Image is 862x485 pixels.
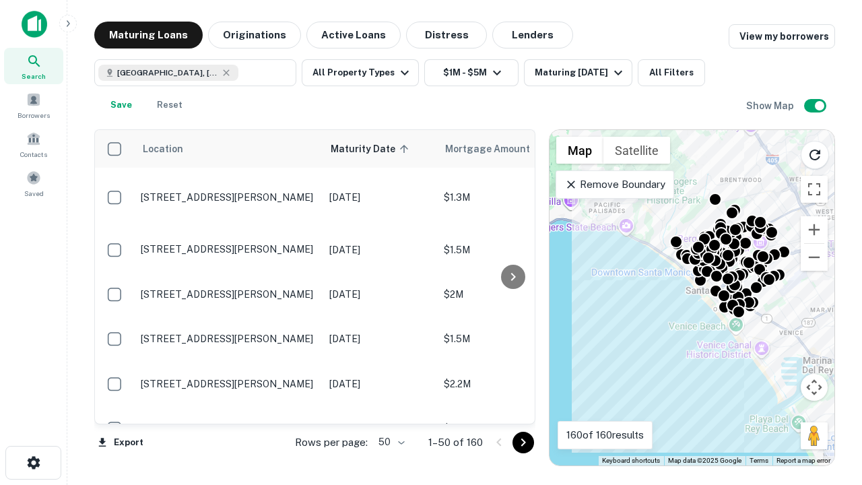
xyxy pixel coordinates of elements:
button: Active Loans [306,22,401,48]
p: $1.3M [444,421,578,436]
p: [STREET_ADDRESS][PERSON_NAME] [141,422,316,434]
button: Maturing [DATE] [524,59,632,86]
p: 1–50 of 160 [428,434,483,451]
button: Show satellite imagery [603,137,670,164]
p: [DATE] [329,421,430,436]
a: Report a map error [776,457,830,464]
button: Export [94,432,147,453]
span: Contacts [20,149,47,160]
p: [STREET_ADDRESS][PERSON_NAME] [141,333,316,345]
a: View my borrowers [729,24,835,48]
h6: Show Map [746,98,796,113]
button: Originations [208,22,301,48]
p: [DATE] [329,287,430,302]
button: Save your search to get updates of matches that match your search criteria. [100,92,143,119]
span: Saved [24,188,44,199]
button: Reload search area [801,141,829,169]
iframe: Chat Widget [795,377,862,442]
p: [STREET_ADDRESS][PERSON_NAME] [141,191,316,203]
button: Distress [406,22,487,48]
button: Lenders [492,22,573,48]
p: $2M [444,287,578,302]
p: [STREET_ADDRESS][PERSON_NAME] [141,243,316,255]
p: [DATE] [329,377,430,391]
div: Maturing [DATE] [535,65,626,81]
th: Location [134,130,323,168]
th: Maturity Date [323,130,437,168]
span: Maturity Date [331,141,413,157]
button: Zoom in [801,216,828,243]
button: Show street map [556,137,603,164]
span: [GEOGRAPHIC_DATA], [GEOGRAPHIC_DATA], [GEOGRAPHIC_DATA] [117,67,218,79]
a: Borrowers [4,87,63,123]
a: Contacts [4,126,63,162]
p: [STREET_ADDRESS][PERSON_NAME] [141,378,316,390]
button: All Filters [638,59,705,86]
p: [DATE] [329,243,430,257]
button: Reset [148,92,191,119]
p: 160 of 160 results [566,427,644,443]
span: Map data ©2025 Google [668,457,741,464]
img: capitalize-icon.png [22,11,47,38]
button: All Property Types [302,59,419,86]
button: Keyboard shortcuts [602,456,660,465]
img: Google [553,448,597,465]
p: [DATE] [329,331,430,346]
a: Saved [4,165,63,201]
p: $2.2M [444,377,578,391]
p: [STREET_ADDRESS][PERSON_NAME] [141,288,316,300]
a: Terms (opens in new tab) [750,457,768,464]
p: Rows per page: [295,434,368,451]
a: Open this area in Google Maps (opens a new window) [553,448,597,465]
p: $1.5M [444,331,578,346]
span: Location [142,141,183,157]
p: $1.3M [444,190,578,205]
button: Maturing Loans [94,22,203,48]
button: Toggle fullscreen view [801,176,828,203]
a: Search [4,48,63,84]
span: Borrowers [18,110,50,121]
button: $1M - $5M [424,59,519,86]
p: $1.5M [444,243,578,257]
button: Map camera controls [801,374,828,401]
button: Go to next page [512,432,534,453]
span: Search [22,71,46,82]
div: 0 0 [550,130,834,465]
div: 50 [373,432,407,452]
button: Zoom out [801,244,828,271]
th: Mortgage Amount [437,130,585,168]
p: [DATE] [329,190,430,205]
p: Remove Boundary [564,176,665,193]
span: Mortgage Amount [445,141,548,157]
